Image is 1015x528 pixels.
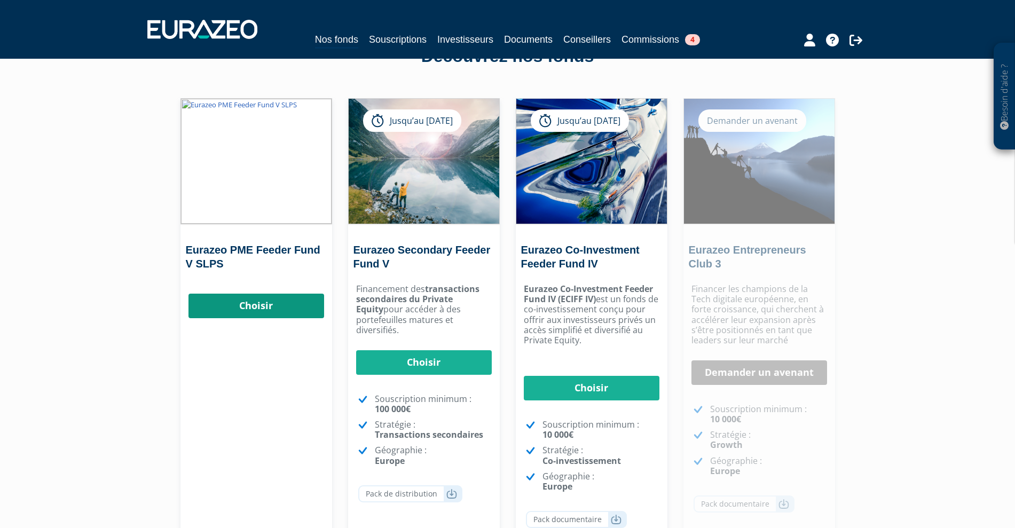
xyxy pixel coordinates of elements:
[542,429,573,440] strong: 10 000€
[684,99,835,224] img: Eurazeo Entrepreneurs Club 3
[710,430,827,450] p: Stratégie :
[710,413,741,425] strong: 10 000€
[542,480,572,492] strong: Europe
[186,244,320,270] a: Eurazeo PME Feeder Fund V SLPS
[181,99,332,224] img: Eurazeo PME Feeder Fund V SLPS
[689,244,806,270] a: Eurazeo Entrepreneurs Club 3
[375,394,492,414] p: Souscription minimum :
[521,244,640,270] a: Eurazeo Co-Investment Feeder Fund IV
[504,32,553,47] a: Documents
[375,403,411,415] strong: 100 000€
[349,99,499,224] img: Eurazeo Secondary Feeder Fund V
[358,485,462,502] a: Pack de distribution
[375,445,492,466] p: Géographie :
[375,455,405,467] strong: Europe
[542,455,621,467] strong: Co-investissement
[710,439,743,451] strong: Growth
[710,404,827,424] p: Souscription minimum :
[363,109,461,132] div: Jusqu’au [DATE]
[369,32,427,47] a: Souscriptions
[147,20,257,39] img: 1732889491-logotype_eurazeo_blanc_rvb.png
[437,32,493,47] a: Investisseurs
[524,376,659,400] a: Choisir
[524,284,659,345] p: est un fonds de co-investissement conçu pour offrir aux investisseurs privés un accès simplifié e...
[516,99,667,224] img: Eurazeo Co-Investment Feeder Fund IV
[563,32,611,47] a: Conseillers
[698,109,806,132] div: Demander un avenant
[542,420,659,440] p: Souscription minimum :
[710,456,827,476] p: Géographie :
[375,420,492,440] p: Stratégie :
[998,49,1011,145] p: Besoin d'aide ?
[621,32,700,47] a: Commissions4
[694,495,794,513] a: Pack documentaire
[356,283,479,315] strong: transactions secondaires du Private Equity
[531,109,629,132] div: Jusqu’au [DATE]
[375,429,483,440] strong: Transactions secondaires
[691,360,827,385] a: Demander un avenant
[356,284,492,335] p: Financement des pour accéder à des portefeuilles matures et diversifiés.
[542,445,659,466] p: Stratégie :
[685,34,700,45] span: 4
[524,283,653,305] strong: Eurazeo Co-Investment Feeder Fund IV (ECIFF IV)
[188,294,324,318] a: Choisir
[542,471,659,492] p: Géographie :
[526,511,627,528] a: Pack documentaire
[356,350,492,375] a: Choisir
[315,32,358,49] a: Nos fonds
[710,465,740,477] strong: Europe
[353,244,491,270] a: Eurazeo Secondary Feeder Fund V
[691,284,827,345] p: Financer les champions de la Tech digitale européenne, en forte croissance, qui cherchent à accél...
